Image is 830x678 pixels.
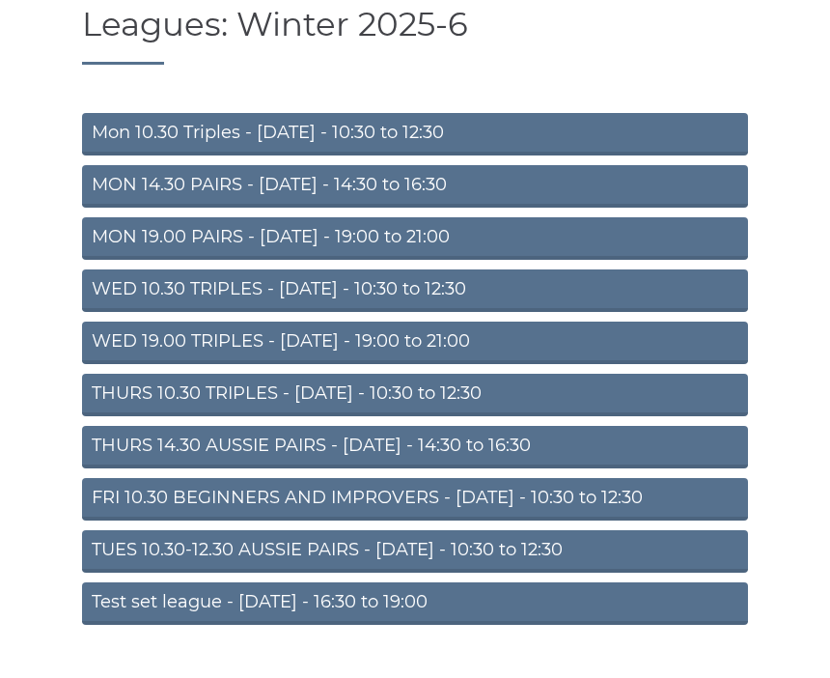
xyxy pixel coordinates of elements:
[82,269,748,312] a: WED 10.30 TRIPLES - [DATE] - 10:30 to 12:30
[82,426,748,468] a: THURS 14.30 AUSSIE PAIRS - [DATE] - 14:30 to 16:30
[82,374,748,416] a: THURS 10.30 TRIPLES - [DATE] - 10:30 to 12:30
[82,113,748,155] a: Mon 10.30 Triples - [DATE] - 10:30 to 12:30
[82,582,748,625] a: Test set league - [DATE] - 16:30 to 19:00
[82,478,748,521] a: FRI 10.30 BEGINNERS AND IMPROVERS - [DATE] - 10:30 to 12:30
[82,7,748,65] h1: Leagues: Winter 2025-6
[82,165,748,208] a: MON 14.30 PAIRS - [DATE] - 14:30 to 16:30
[82,530,748,573] a: TUES 10.30-12.30 AUSSIE PAIRS - [DATE] - 10:30 to 12:30
[82,217,748,260] a: MON 19.00 PAIRS - [DATE] - 19:00 to 21:00
[82,322,748,364] a: WED 19.00 TRIPLES - [DATE] - 19:00 to 21:00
